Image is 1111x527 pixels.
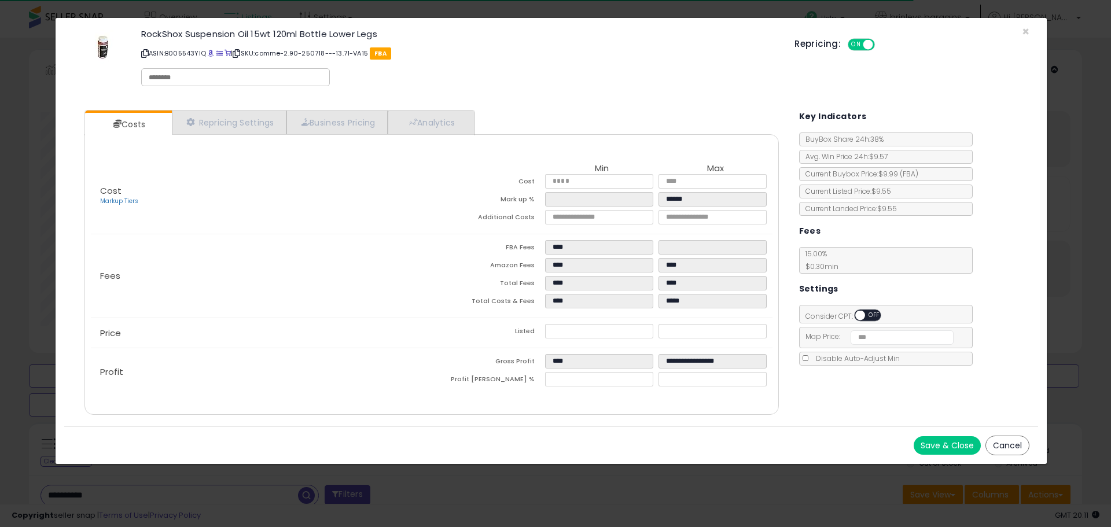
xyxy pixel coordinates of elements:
td: Total Costs & Fees [432,294,545,312]
td: Listed [432,324,545,342]
p: Price [91,329,432,338]
span: BuyBox Share 24h: 38% [800,134,884,144]
span: Consider CPT: [800,311,896,321]
a: Business Pricing [286,110,388,134]
img: 319hDNJDTBL._SL60_.jpg [86,30,120,64]
th: Max [658,164,772,174]
span: Current Landed Price: $9.55 [800,204,897,213]
span: × [1022,23,1029,40]
a: Repricing Settings [172,110,286,134]
th: Min [545,164,658,174]
td: Gross Profit [432,354,545,372]
span: FBA [370,47,391,60]
td: Mark up % [432,192,545,210]
span: Current Listed Price: $9.55 [800,186,891,196]
span: OFF [873,40,892,50]
h3: RockShox Suspension Oil 15wt 120ml Bottle Lower Legs [141,30,777,38]
td: Total Fees [432,276,545,294]
a: All offer listings [216,49,223,58]
a: Analytics [388,110,473,134]
a: Markup Tiers [100,197,138,205]
span: Current Buybox Price: [800,169,918,179]
span: Disable Auto-Adjust Min [810,353,900,363]
td: Additional Costs [432,210,545,228]
p: Profit [91,367,432,377]
p: ASIN: B005543YIQ | SKU: comme-2.90-250718---13.71-VA15 [141,44,777,62]
a: Costs [85,113,171,136]
span: ON [849,40,863,50]
button: Save & Close [914,436,981,455]
span: OFF [865,311,884,320]
h5: Settings [799,282,838,296]
span: ( FBA ) [900,169,918,179]
td: Amazon Fees [432,258,545,276]
h5: Key Indicators [799,109,867,124]
p: Cost [91,186,432,206]
h5: Fees [799,224,821,238]
span: 15.00 % [800,249,838,271]
h5: Repricing: [794,39,841,49]
p: Fees [91,271,432,281]
a: BuyBox page [208,49,214,58]
span: Avg. Win Price 24h: $9.57 [800,152,888,161]
td: Cost [432,174,545,192]
span: $9.99 [878,169,918,179]
td: FBA Fees [432,240,545,258]
td: Profit [PERSON_NAME] % [432,372,545,390]
a: Your listing only [225,49,231,58]
span: $0.30 min [800,261,838,271]
span: Map Price: [800,331,954,341]
button: Cancel [985,436,1029,455]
